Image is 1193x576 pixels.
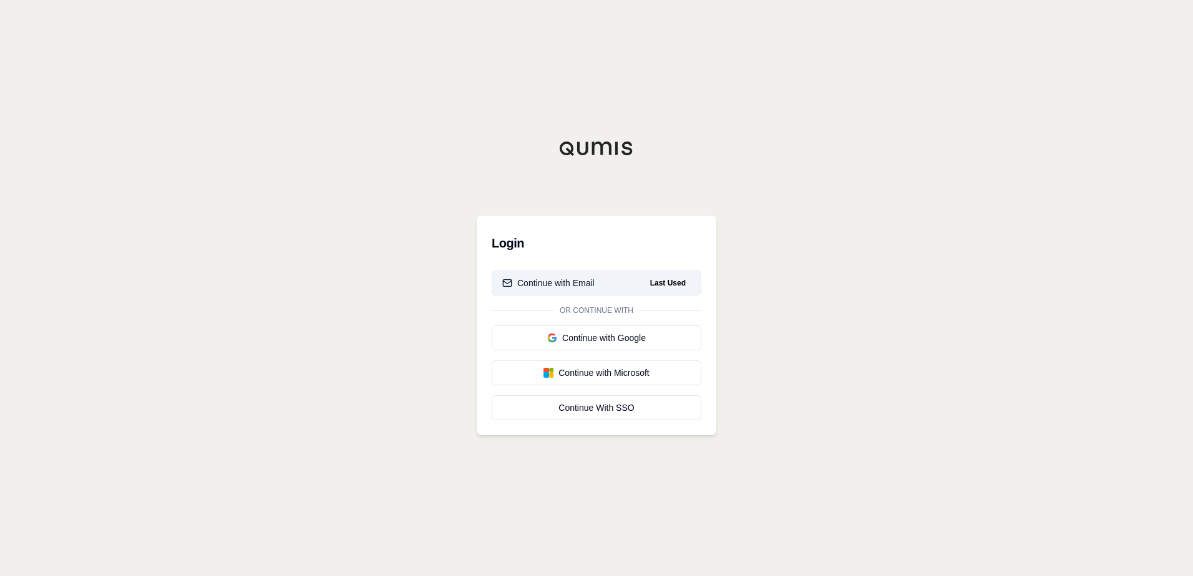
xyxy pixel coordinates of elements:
div: Continue with Microsoft [502,367,691,379]
img: Qumis [559,141,634,156]
div: Continue With SSO [502,401,691,414]
div: Continue with Email [502,277,595,289]
span: Or continue with [555,305,638,315]
button: Continue with Google [492,325,701,350]
span: Last Used [645,276,691,290]
h3: Login [492,231,701,256]
button: Continue with Microsoft [492,360,701,385]
button: Continue with EmailLast Used [492,271,701,295]
a: Continue With SSO [492,395,701,420]
div: Continue with Google [502,332,691,344]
